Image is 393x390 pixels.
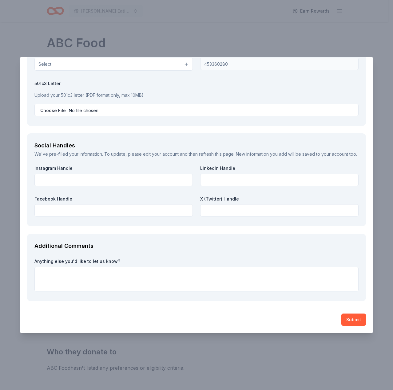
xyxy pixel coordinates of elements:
[34,241,359,251] div: Additional Comments
[341,314,366,326] button: Submit
[34,258,359,264] label: Anything else you'd like to let us know?
[34,92,359,99] p: Upload your 501c3 letter (PDF format only, max 10MB)
[34,58,193,71] button: Select
[34,165,193,171] label: Instagram Handle
[143,151,179,157] a: edit your account
[200,165,359,171] label: LinkedIn Handle
[34,80,359,87] label: 501c3 Letter
[38,60,51,68] span: Select
[34,196,193,202] label: Facebook Handle
[34,141,359,150] div: Social Handles
[34,150,359,158] div: We've pre-filled your information. To update, please and then refresh this page. New information ...
[200,196,359,202] label: X (Twitter) Handle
